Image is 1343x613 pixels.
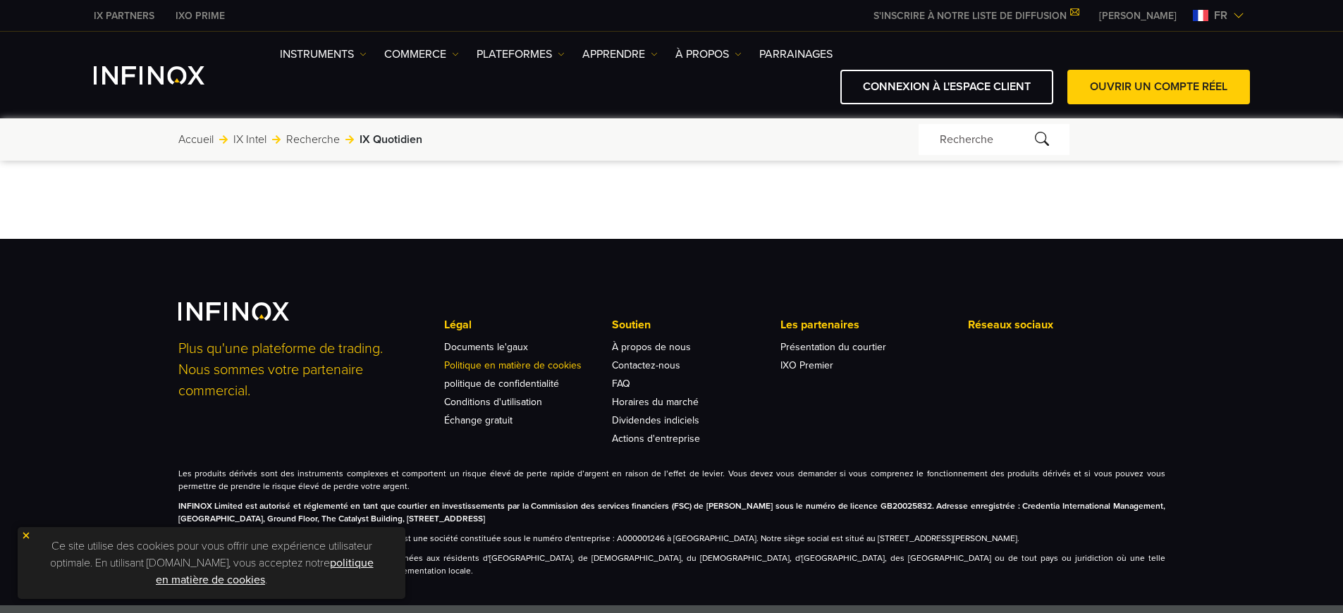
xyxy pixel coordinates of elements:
[780,341,886,353] a: Présentation du courtier
[612,414,699,426] a: Dividendes indiciels
[759,46,833,63] a: Parrainages
[863,10,1088,22] a: S'INSCRIRE À NOTRE LISTE DE DIFFUSION
[780,316,948,333] p: Les partenaires
[612,378,630,390] a: FAQ
[165,8,235,23] a: INFINOX
[178,131,214,148] a: Accueil
[444,359,582,371] a: Politique en matière de cookies
[1050,340,1084,446] a: Facebook
[919,124,1069,155] div: Recherche
[1132,340,1165,446] a: Instagram
[582,46,658,63] a: APPRENDRE
[968,316,1165,333] p: Réseaux sociaux
[444,316,612,333] p: Légal
[272,135,281,144] img: arrow-right
[675,46,742,63] a: À PROPOS
[1067,70,1250,104] a: OUVRIR UN COMPTE RÉEL
[178,501,1165,524] strong: INFINOX Limited est autorisé et réglementé en tant que courtier en investissements par la Commiss...
[780,359,833,371] a: IXO Premier
[840,70,1053,104] a: CONNEXION À L'ESPACE CLIENT
[25,534,398,592] p: Ce site utilise des cookies pour vous offrir une expérience utilisateur optimale. En utilisant [D...
[444,414,513,426] a: Échange gratuit
[612,316,780,333] p: Soutien
[477,46,565,63] a: PLATEFORMES
[384,46,459,63] a: COMMERCE
[968,340,1002,446] a: Linkedin
[612,359,680,371] a: Contactez-nous
[178,338,425,402] p: Plus qu'une plateforme de trading. Nous sommes votre partenaire commercial.
[612,396,699,408] a: Horaires du marché
[612,341,691,353] a: À propos de nous
[219,135,228,144] img: arrow-right
[1009,340,1043,446] a: Twitter
[444,378,559,390] a: politique de confidentialité
[1091,340,1124,446] a: Youtube
[444,396,542,408] a: Conditions d'utilisation
[178,467,1165,493] p: Les produits dérivés sont des instruments complexes et comportent un risque élevé de perte rapide...
[280,46,367,63] a: INSTRUMENTS
[83,8,165,23] a: INFINOX
[233,131,266,148] a: IX Intel
[94,66,238,85] a: INFINOX Logo
[1088,8,1187,23] a: INFINOX MENU
[444,341,528,353] a: Documents le'gaux
[286,131,340,148] a: Recherche
[1208,7,1233,24] span: fr
[21,531,31,540] img: yellow close icon
[360,131,422,148] span: IX Quotidien
[178,552,1165,577] p: Les informations présentes sur ce site ne sont pas destinées aux résidents d'[GEOGRAPHIC_DATA], d...
[345,135,354,144] img: arrow-right
[178,532,1165,545] p: INFINOX Global Limited, exerçant sous le nom d'INFINOX, est une société constituée sous le numéro...
[612,433,700,445] a: Actions d'entreprise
